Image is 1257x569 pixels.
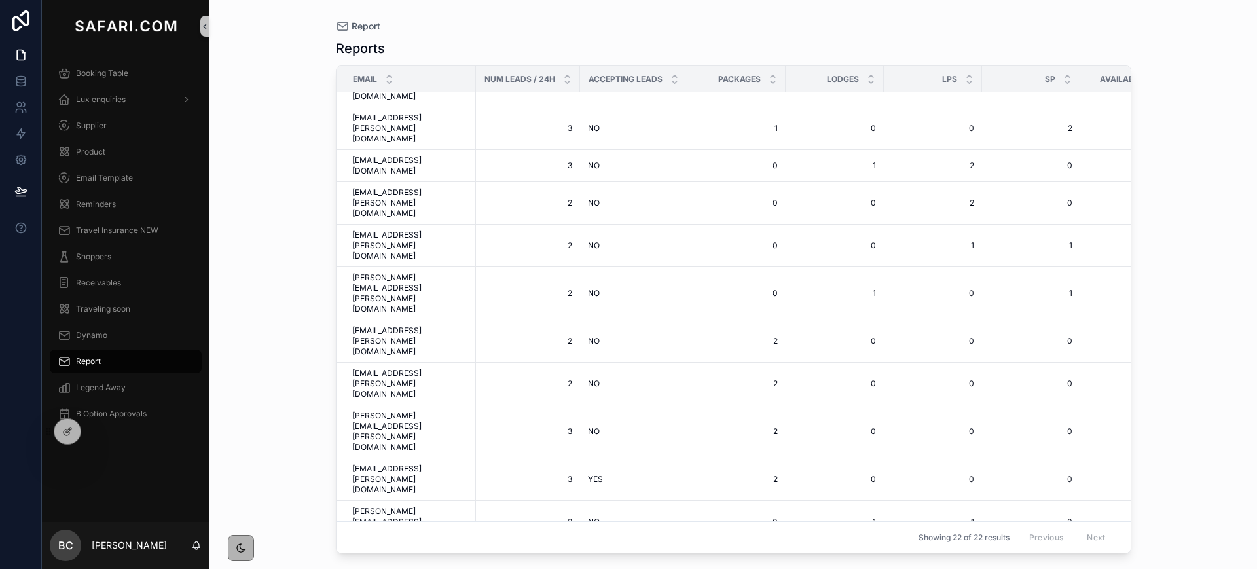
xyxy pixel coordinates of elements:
span: 0 [892,474,974,485]
span: 2 [484,336,572,346]
a: Legend Away [50,376,202,399]
span: 0 [1088,288,1171,299]
a: 1 [793,517,876,527]
span: Dynamo [76,330,107,340]
a: 0 [793,198,876,208]
a: 0 [695,240,778,251]
span: 0 [793,426,876,437]
a: 0 [990,198,1072,208]
span: 0 [1088,198,1171,208]
a: Receivables [50,271,202,295]
div: scrollable content [42,52,209,443]
a: NO [588,123,680,134]
a: 0 [695,288,778,299]
a: 0 [1088,240,1171,251]
span: Report [76,356,101,367]
a: NO [588,288,680,299]
img: App logo [72,16,179,37]
a: 2 [484,378,572,389]
a: [EMAIL_ADDRESS][PERSON_NAME][DOMAIN_NAME] [352,368,468,399]
span: Traveling soon [76,304,130,314]
a: B Option Approvals [50,402,202,426]
a: Traveling soon [50,297,202,321]
a: 3 [484,123,572,134]
span: Legend Away [76,382,126,393]
a: [EMAIL_ADDRESS][PERSON_NAME][DOMAIN_NAME] [352,113,468,144]
span: 0 [990,426,1072,437]
span: 2 [484,517,572,527]
a: 2 [990,123,1072,134]
span: 0 [695,160,778,171]
span: 0 [793,378,876,389]
span: NO [588,378,600,389]
a: 1 [990,240,1072,251]
span: Travel Insurance NEW [76,225,158,236]
a: 2 [695,336,778,346]
a: 0 [1088,517,1171,527]
a: 1 [695,123,778,134]
a: 0 [1088,336,1171,346]
span: [EMAIL_ADDRESS][PERSON_NAME][DOMAIN_NAME] [352,230,468,261]
a: [EMAIL_ADDRESS][PERSON_NAME][DOMAIN_NAME] [352,464,468,495]
span: Lodges [827,74,859,84]
a: 0 [1088,378,1171,389]
span: 0 [793,123,876,134]
a: 0 [892,123,974,134]
a: Dynamo [50,323,202,347]
a: [PERSON_NAME][EMAIL_ADDRESS][PERSON_NAME][DOMAIN_NAME] [352,411,468,452]
span: 2 [695,378,778,389]
a: Reminders [50,193,202,216]
a: NO [588,426,680,437]
span: NO [588,288,600,299]
span: 1 [990,288,1072,299]
span: Receivables [76,278,121,288]
span: [PERSON_NAME][EMAIL_ADDRESS][PERSON_NAME][DOMAIN_NAME] [352,272,468,314]
a: NO [588,378,680,389]
span: NO [588,426,600,437]
span: 0 [892,288,974,299]
span: [EMAIL_ADDRESS][DOMAIN_NAME] [352,155,468,176]
a: 0 [892,426,974,437]
a: 2 [695,426,778,437]
a: 0 [793,474,876,485]
a: 0 [990,517,1072,527]
a: Lux enquiries [50,88,202,111]
a: 2 [695,474,778,485]
a: 0 [793,240,876,251]
span: 1 [892,517,974,527]
a: YES [588,474,680,485]
span: 0 [990,474,1072,485]
a: 1 [793,288,876,299]
span: 0 [990,336,1072,346]
span: Report [352,20,380,33]
span: BC [58,538,73,553]
span: Shoppers [76,251,111,262]
a: 0 [1088,474,1171,485]
a: Travel Insurance NEW [50,219,202,242]
span: 0 [1088,160,1171,171]
a: Product [50,140,202,164]
a: 2 [484,288,572,299]
span: 0 [990,160,1072,171]
a: [EMAIL_ADDRESS][PERSON_NAME][DOMAIN_NAME] [352,325,468,357]
a: NO [588,198,680,208]
span: ACCEPTING LEADS [589,74,663,84]
a: 0 [793,336,876,346]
